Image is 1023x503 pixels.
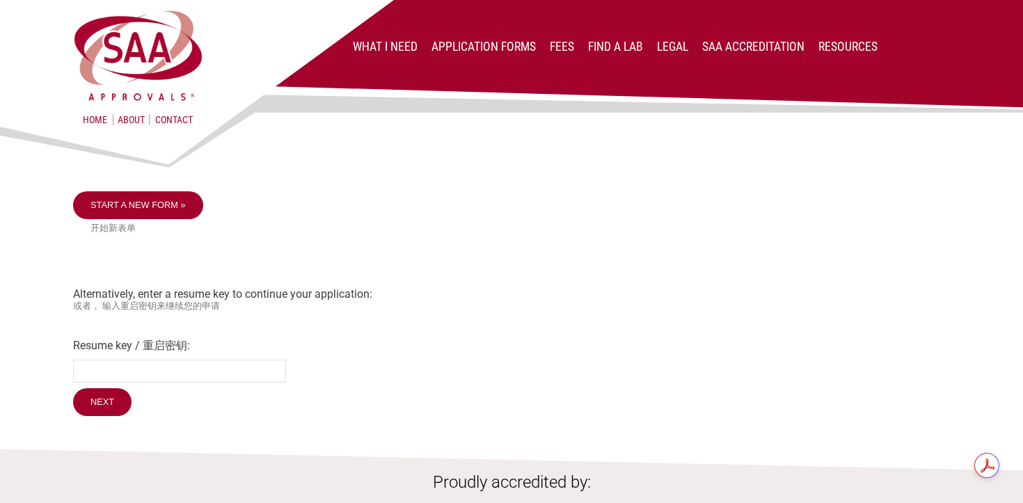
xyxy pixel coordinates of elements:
[657,40,688,54] a: Legal
[818,40,878,54] a: Resources
[83,114,107,125] a: Home
[353,40,418,54] a: What I Need
[550,40,574,54] a: Fees
[113,114,150,125] a: About
[73,339,950,353] label: Resume key / 重启密钥:
[73,191,950,420] div: Alternatively, enter a resume key to continue your application:
[155,114,193,125] a: Contact
[73,191,203,219] a: Start a new form »
[588,40,643,54] a: Find a lab
[73,388,132,416] input: Next
[73,301,950,312] small: 或者， 输入重启密钥来继续您的申请
[431,40,536,54] a: Application Forms
[72,8,205,103] img: SAA Approvals
[702,40,804,54] a: SAA Accreditation
[90,223,950,234] small: 开始新表单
